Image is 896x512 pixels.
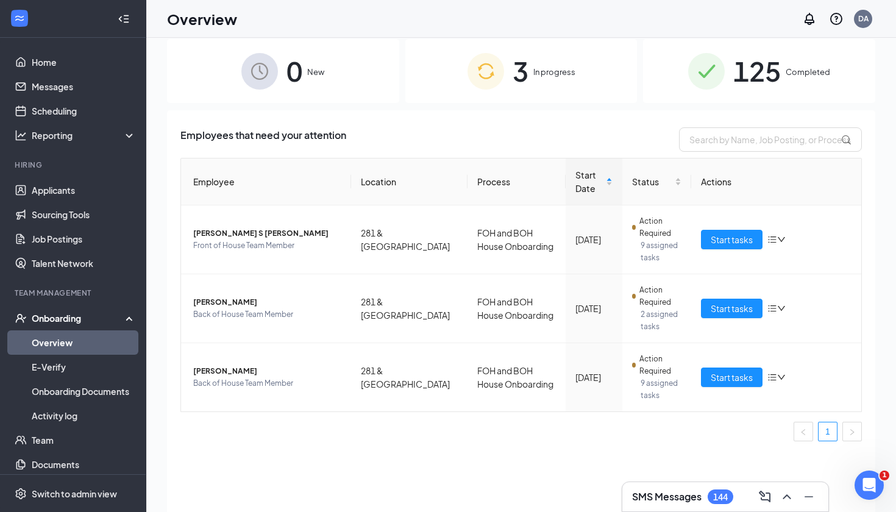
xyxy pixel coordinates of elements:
[622,158,691,205] th: Status
[32,330,136,355] a: Overview
[711,233,753,246] span: Start tasks
[632,490,702,503] h3: SMS Messages
[802,12,817,26] svg: Notifications
[786,66,830,78] span: Completed
[767,372,777,382] span: bars
[32,488,117,500] div: Switch to admin view
[32,355,136,379] a: E-Verify
[351,274,468,343] td: 281 & [GEOGRAPHIC_DATA]
[32,202,136,227] a: Sourcing Tools
[641,308,681,333] span: 2 assigned tasks
[32,404,136,428] a: Activity log
[701,368,763,387] button: Start tasks
[794,422,813,441] button: left
[193,240,341,252] span: Front of House Team Member
[468,158,566,205] th: Process
[32,312,126,324] div: Onboarding
[193,227,341,240] span: [PERSON_NAME] S [PERSON_NAME]
[32,227,136,251] a: Job Postings
[711,302,753,315] span: Start tasks
[691,158,861,205] th: Actions
[351,205,468,274] td: 281 & [GEOGRAPHIC_DATA]
[286,50,302,92] span: 0
[307,66,324,78] span: New
[777,304,786,313] span: down
[799,487,819,507] button: Minimize
[639,353,681,377] span: Action Required
[639,215,681,240] span: Action Required
[32,379,136,404] a: Onboarding Documents
[32,178,136,202] a: Applicants
[777,487,797,507] button: ChevronUp
[32,50,136,74] a: Home
[351,343,468,411] td: 281 & [GEOGRAPHIC_DATA]
[575,302,613,315] div: [DATE]
[32,452,136,477] a: Documents
[15,488,27,500] svg: Settings
[641,377,681,402] span: 9 assigned tasks
[819,422,837,441] a: 1
[193,365,341,377] span: [PERSON_NAME]
[118,13,130,25] svg: Collapse
[800,428,807,436] span: left
[855,471,884,500] iframe: Intercom live chat
[780,489,794,504] svg: ChevronUp
[15,312,27,324] svg: UserCheck
[32,99,136,123] a: Scheduling
[679,127,862,152] input: Search by Name, Job Posting, or Process
[15,288,133,298] div: Team Management
[842,422,862,441] li: Next Page
[641,240,681,264] span: 9 assigned tasks
[575,371,613,384] div: [DATE]
[755,487,775,507] button: ComposeMessage
[13,12,26,24] svg: WorkstreamLogo
[802,489,816,504] svg: Minimize
[767,304,777,313] span: bars
[701,230,763,249] button: Start tasks
[167,9,237,29] h1: Overview
[733,50,781,92] span: 125
[777,235,786,244] span: down
[701,299,763,318] button: Start tasks
[193,296,341,308] span: [PERSON_NAME]
[713,492,728,502] div: 144
[794,422,813,441] li: Previous Page
[15,160,133,170] div: Hiring
[32,129,137,141] div: Reporting
[829,12,844,26] svg: QuestionInfo
[193,377,341,389] span: Back of House Team Member
[32,251,136,276] a: Talent Network
[777,373,786,382] span: down
[32,74,136,99] a: Messages
[858,13,869,24] div: DA
[575,168,603,195] span: Start Date
[632,175,672,188] span: Status
[711,371,753,384] span: Start tasks
[533,66,575,78] span: In progress
[181,158,351,205] th: Employee
[468,274,566,343] td: FOH and BOH House Onboarding
[758,489,772,504] svg: ComposeMessage
[842,422,862,441] button: right
[193,308,341,321] span: Back of House Team Member
[639,284,681,308] span: Action Required
[180,127,346,152] span: Employees that need your attention
[351,158,468,205] th: Location
[32,428,136,452] a: Team
[575,233,613,246] div: [DATE]
[767,235,777,244] span: bars
[468,205,566,274] td: FOH and BOH House Onboarding
[880,471,889,480] span: 1
[848,428,856,436] span: right
[15,129,27,141] svg: Analysis
[513,50,528,92] span: 3
[468,343,566,411] td: FOH and BOH House Onboarding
